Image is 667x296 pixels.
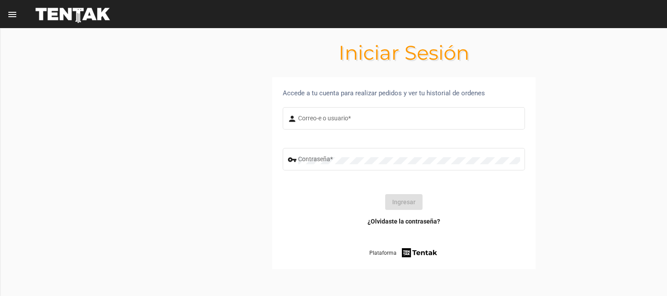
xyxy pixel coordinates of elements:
mat-icon: menu [7,9,18,20]
mat-icon: person [288,114,298,124]
span: Plataforma [369,249,397,257]
h1: Iniciar Sesión [141,46,667,60]
a: ¿Olvidaste la contraseña? [368,217,440,226]
mat-icon: vpn_key [288,155,298,165]
a: Plataforma [369,247,438,259]
button: Ingresar [385,194,423,210]
img: tentak-firm.png [401,247,438,259]
div: Accede a tu cuenta para realizar pedidos y ver tu historial de ordenes [283,88,525,98]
